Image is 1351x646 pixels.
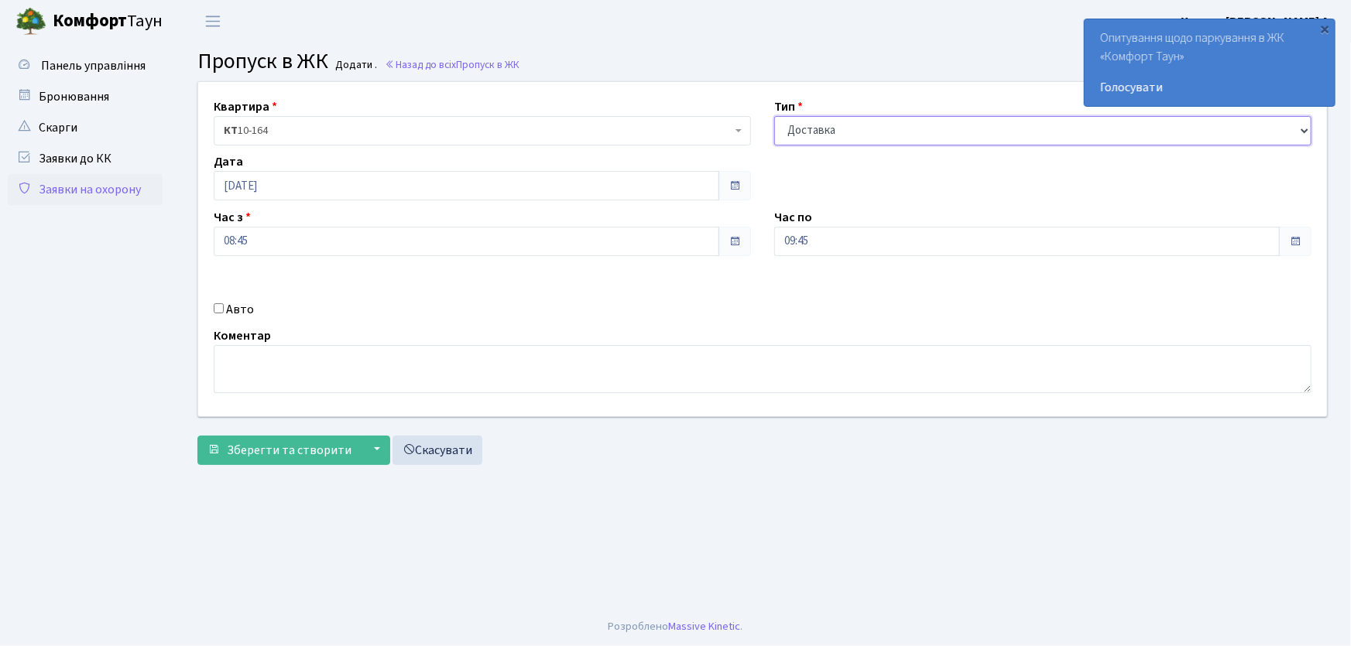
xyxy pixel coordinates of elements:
span: Пропуск в ЖК [456,57,519,72]
button: Зберегти та створити [197,436,362,465]
span: <b>КТ</b>&nbsp;&nbsp;&nbsp;&nbsp;10-164 [224,123,732,138]
a: Панель управління [8,50,163,81]
button: Переключити навігацію [194,9,232,34]
a: Скарги [8,112,163,143]
label: Тип [774,97,803,116]
label: Авто [226,300,254,319]
label: Коментар [214,326,271,345]
a: Заявки на охорону [8,174,163,205]
a: Цитрус [PERSON_NAME] А. [1181,12,1332,31]
a: Заявки до КК [8,143,163,174]
label: Дата [214,152,243,171]
a: Голосувати [1100,78,1319,97]
b: Цитрус [PERSON_NAME] А. [1181,13,1332,30]
b: КТ [224,123,238,138]
div: × [1318,21,1333,36]
small: Додати . [333,59,378,72]
img: logo.png [15,6,46,37]
a: Бронювання [8,81,163,112]
a: Назад до всіхПропуск в ЖК [385,57,519,72]
span: Панель управління [41,57,146,74]
a: Massive Kinetic [669,618,741,634]
label: Квартира [214,97,277,116]
a: Скасувати [393,436,482,465]
label: Час з [214,208,251,227]
b: Комфорт [53,9,127,33]
span: <b>КТ</b>&nbsp;&nbsp;&nbsp;&nbsp;10-164 [214,116,751,145]
div: Розроблено . [609,618,743,635]
span: Зберегти та створити [227,442,351,459]
span: Таун [53,9,163,35]
div: Опитування щодо паркування в ЖК «Комфорт Таун» [1085,19,1335,106]
span: Пропуск в ЖК [197,46,328,77]
label: Час по [774,208,812,227]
